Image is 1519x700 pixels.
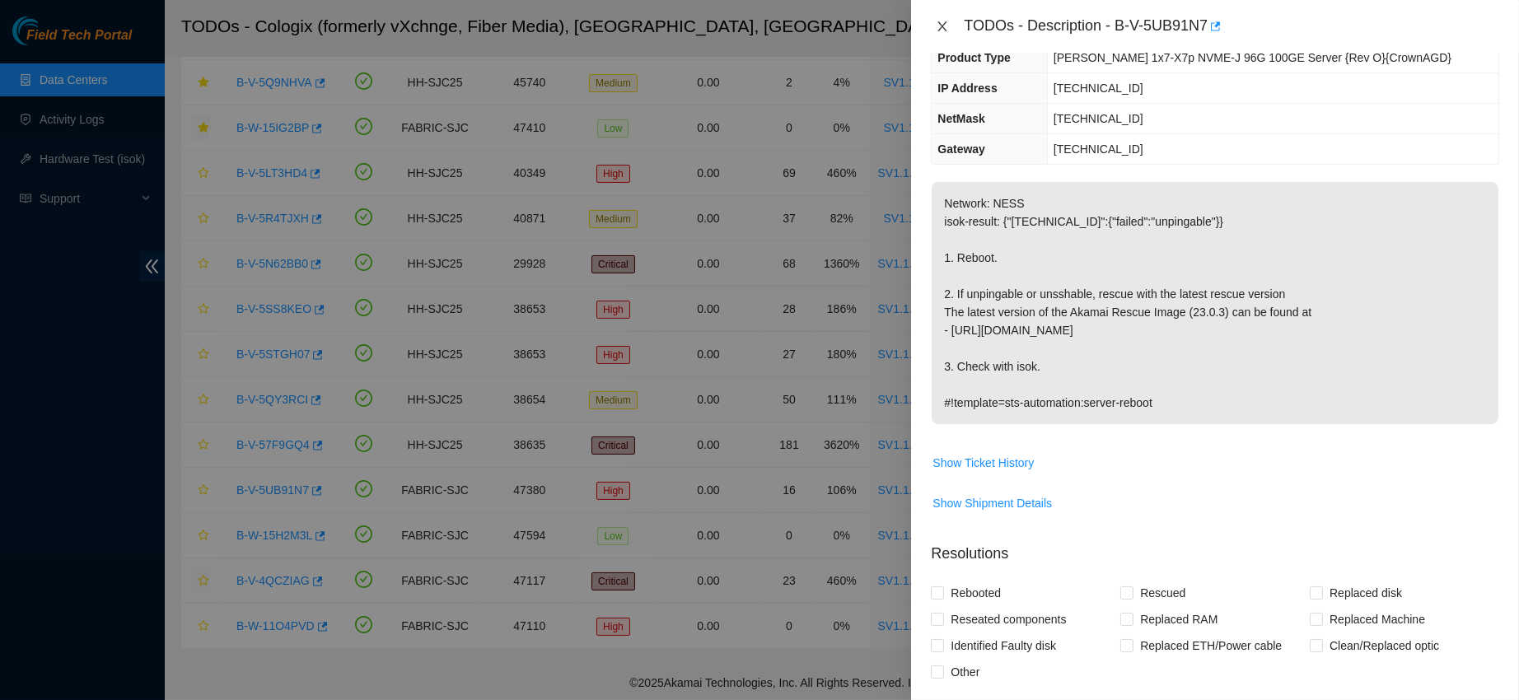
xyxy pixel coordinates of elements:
[937,51,1010,64] span: Product Type
[932,454,1034,472] span: Show Ticket History
[1133,580,1192,606] span: Rescued
[931,530,1499,565] p: Resolutions
[944,659,986,685] span: Other
[1323,632,1446,659] span: Clean/Replaced optic
[932,182,1498,424] p: Network: NESS isok-result: {"[TECHNICAL_ID]":{"failed":"unpingable"}} 1. Reboot. 2. If unpingable...
[1054,142,1143,156] span: [TECHNICAL_ID]
[1054,112,1143,125] span: [TECHNICAL_ID]
[931,19,954,35] button: Close
[1323,580,1409,606] span: Replaced disk
[932,450,1035,476] button: Show Ticket History
[937,112,985,125] span: NetMask
[932,494,1052,512] span: Show Shipment Details
[944,580,1007,606] span: Rebooted
[1133,606,1224,632] span: Replaced RAM
[937,142,985,156] span: Gateway
[1054,82,1143,95] span: [TECHNICAL_ID]
[936,20,949,33] span: close
[1054,51,1451,64] span: [PERSON_NAME] 1x7-X7p NVME-J 96G 100GE Server {Rev O}{CrownAGD}
[964,13,1499,40] div: TODOs - Description - B-V-5UB91N7
[937,82,997,95] span: IP Address
[944,606,1073,632] span: Reseated components
[1133,632,1288,659] span: Replaced ETH/Power cable
[1323,606,1432,632] span: Replaced Machine
[944,632,1063,659] span: Identified Faulty disk
[932,490,1053,516] button: Show Shipment Details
